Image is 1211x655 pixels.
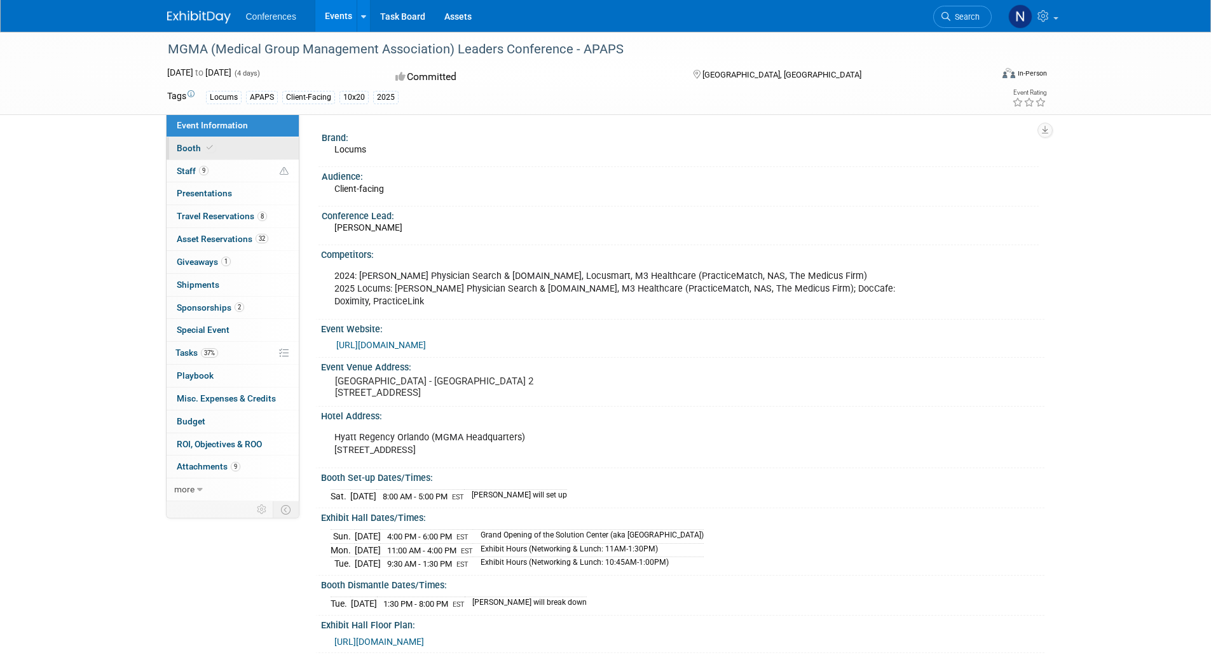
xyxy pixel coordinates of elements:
span: 2 [235,302,244,312]
span: ROI, Objectives & ROO [177,439,262,449]
div: Competitors: [321,245,1044,261]
a: Special Event [167,319,299,341]
span: 8 [257,212,267,221]
div: Event Rating [1012,90,1046,96]
pre: [GEOGRAPHIC_DATA] - [GEOGRAPHIC_DATA] 2 [STREET_ADDRESS] [335,375,608,398]
div: In-Person [1017,69,1047,78]
span: 1:30 PM - 8:00 PM [383,599,448,609]
span: [PERSON_NAME] [334,222,402,233]
span: EST [452,493,464,501]
a: Shipments [167,274,299,296]
span: EST [456,560,469,569]
td: [DATE] [355,557,381,571]
a: Booth [167,137,299,159]
td: [PERSON_NAME] will set up [464,490,567,503]
td: Sun. [331,530,355,544]
span: Event Information [177,120,248,130]
span: EST [461,547,473,555]
span: 37% [201,348,218,358]
span: Misc. Expenses & Credits [177,393,276,403]
div: Event Format [917,66,1048,85]
div: Committed [392,66,673,88]
a: Presentations [167,182,299,205]
span: 9 [199,166,209,175]
a: Search [933,6,992,28]
td: Exhibit Hours (Networking & Lunch: 11AM-1:30PM) [473,543,704,557]
div: Locums [206,91,242,104]
span: Budget [177,416,205,426]
span: Presentations [177,188,232,198]
a: Sponsorships2 [167,297,299,319]
span: Travel Reservations [177,211,267,221]
div: MGMA (Medical Group Management Association) Leaders Conference - APAPS [163,38,973,61]
img: Nichole Naoum [1008,4,1032,29]
td: [DATE] [351,597,377,611]
td: [PERSON_NAME] will break down [465,597,587,611]
a: Travel Reservations8 [167,205,299,227]
img: Format-Inperson.png [1002,68,1015,78]
a: Tasks37% [167,342,299,364]
a: Event Information [167,114,299,137]
span: Giveaways [177,257,231,267]
span: Attachments [177,461,240,471]
td: Grand Opening of the Solution Center (aka [GEOGRAPHIC_DATA]) [473,530,704,544]
span: 11:00 AM - 4:00 PM [387,546,456,555]
div: Brand: [322,128,1039,144]
div: Client-Facing [282,91,335,104]
i: Booth reservation complete [207,144,213,151]
span: Playbook [177,370,214,381]
span: 4:00 PM - 6:00 PM [387,532,452,541]
div: Booth Set-up Dates/Times: [321,468,1044,484]
td: [DATE] [355,530,381,544]
span: Search [950,12,980,22]
span: 9 [231,462,240,471]
td: Mon. [331,543,355,557]
div: 10x20 [339,91,369,104]
span: Potential Scheduling Conflict -- at least one attendee is tagged in another overlapping event. [280,166,289,177]
a: Playbook [167,365,299,387]
img: ExhibitDay [167,11,231,24]
span: Client-facing [334,184,384,194]
a: ROI, Objectives & ROO [167,433,299,456]
a: Giveaways1 [167,251,299,273]
a: Misc. Expenses & Credits [167,388,299,410]
div: Hotel Address: [321,407,1044,422]
div: Booth Dismantle Dates/Times: [321,576,1044,591]
span: Locums [334,144,366,154]
span: 9:30 AM - 1:30 PM [387,559,452,569]
div: 2024: [PERSON_NAME] Physician Search & [DOMAIN_NAME], Locusmart, M3 Healthcare (PracticeMatch, NA... [325,264,903,314]
a: Budget [167,410,299,433]
div: Hyatt Regency Orlando (MGMA Headquarters) [STREET_ADDRESS] [325,425,903,463]
span: Staff [177,166,209,176]
a: [URL][DOMAIN_NAME] [336,340,426,350]
span: [GEOGRAPHIC_DATA], [GEOGRAPHIC_DATA] [702,70,861,79]
span: 8:00 AM - 5:00 PM [383,492,448,501]
span: more [174,484,195,494]
span: Sponsorships [177,302,244,313]
span: Booth [177,143,216,153]
span: 1 [221,257,231,266]
span: [DATE] [DATE] [167,67,231,78]
span: to [193,67,205,78]
td: Tue. [331,597,351,611]
span: EST [453,600,465,609]
td: [DATE] [355,543,381,557]
td: [DATE] [350,490,376,503]
span: (4 days) [233,69,260,78]
span: Asset Reservations [177,234,268,244]
a: [URL][DOMAIN_NAME] [334,637,424,647]
a: Staff9 [167,160,299,182]
td: Exhibit Hours (Networking & Lunch: 10:45AM-1:00PM) [473,557,704,571]
td: Toggle Event Tabs [273,501,299,518]
a: Attachments9 [167,456,299,478]
td: Tue. [331,557,355,571]
td: Tags [167,90,195,104]
td: Sat. [331,490,350,503]
div: 2025 [373,91,399,104]
div: APAPS [246,91,278,104]
a: Asset Reservations32 [167,228,299,250]
div: Exhibit Hall Floor Plan: [321,616,1044,631]
span: 32 [256,234,268,243]
div: Event Website: [321,320,1044,335]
